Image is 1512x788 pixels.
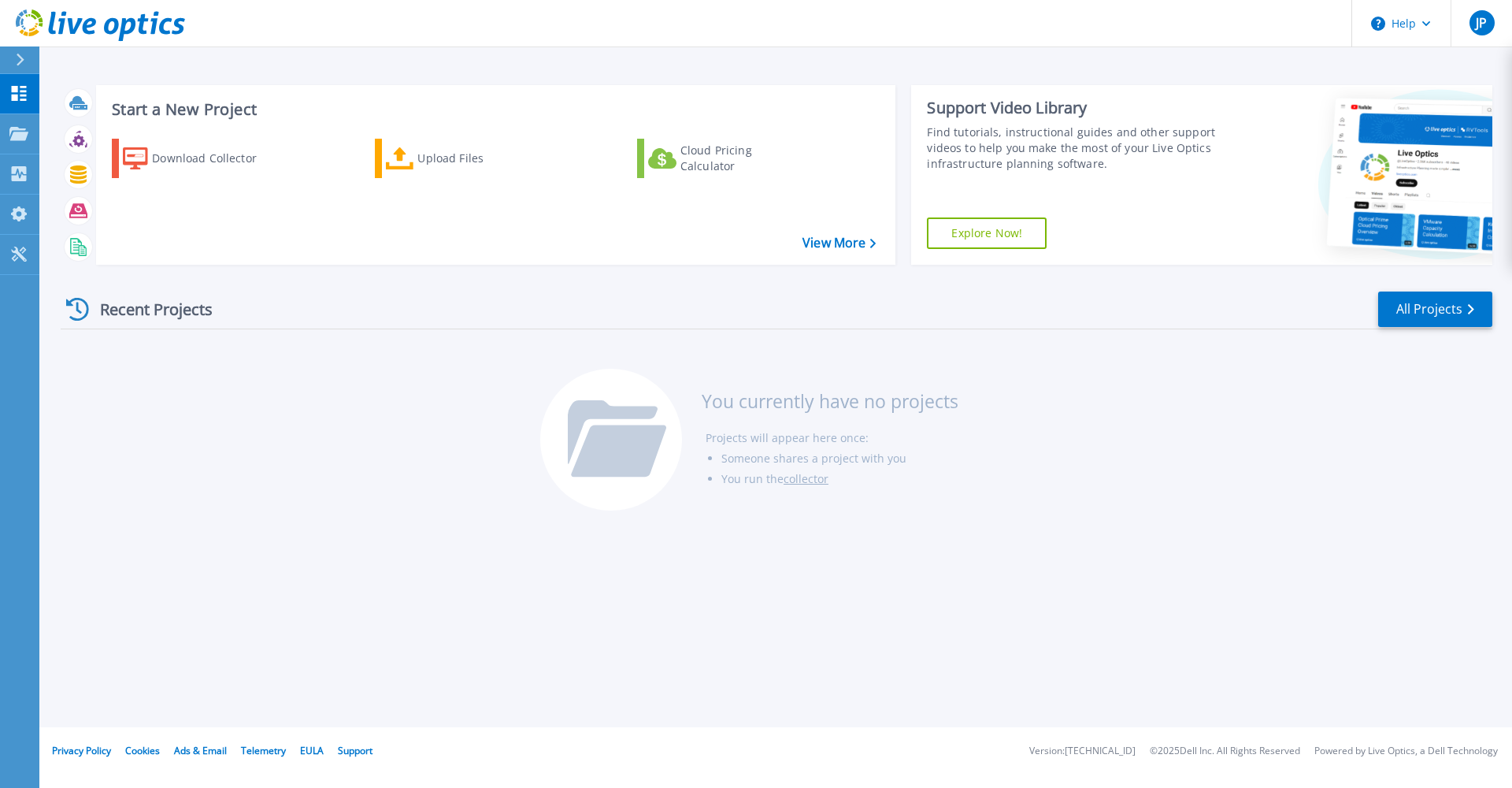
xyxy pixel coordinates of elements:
li: Version: [TECHNICAL_ID] [1029,746,1136,756]
li: You run the [721,469,958,489]
a: Cookies [125,744,160,757]
a: All Projects [1378,292,1492,327]
a: Explore Now! [927,217,1047,249]
a: Privacy Policy [52,744,111,757]
a: Ads & Email [174,744,227,757]
div: Support Video Library [927,98,1223,118]
div: Find tutorials, instructional guides and other support videos to help you make the most of your L... [927,125,1223,172]
span: JP [1476,17,1487,29]
div: Recent Projects [61,290,234,329]
div: Cloud Pricing Calculator [680,143,806,174]
a: Cloud Pricing Calculator [637,139,813,178]
li: Projects will appear here once: [706,428,958,448]
li: Someone shares a project with you [721,448,958,469]
a: Support [338,744,372,757]
a: View More [802,236,876,251]
li: Powered by Live Optics, a Dell Technology [1314,746,1498,756]
h3: Start a New Project [112,101,876,118]
a: Telemetry [241,744,286,757]
a: Upload Files [375,139,550,178]
div: Download Collector [152,143,278,174]
a: EULA [300,744,324,757]
div: Upload Files [417,143,543,174]
a: Download Collector [112,139,287,178]
li: © 2025 Dell Inc. All Rights Reserved [1150,746,1300,756]
h3: You currently have no projects [702,392,958,410]
a: collector [784,471,828,486]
